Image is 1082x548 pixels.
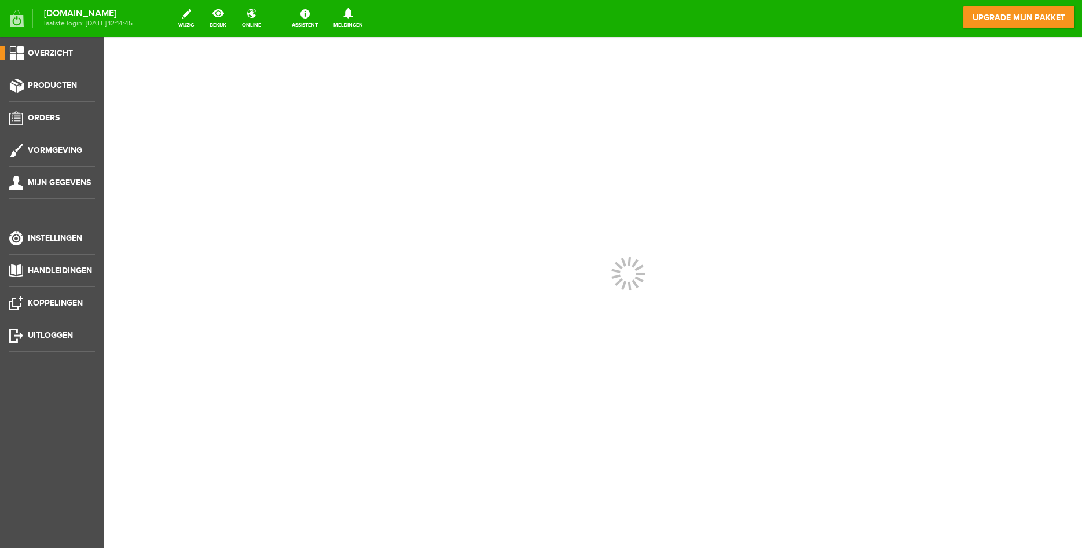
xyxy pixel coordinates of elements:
[28,266,92,275] span: Handleidingen
[171,6,201,31] a: wijzig
[327,6,370,31] a: Meldingen
[963,6,1075,29] a: upgrade mijn pakket
[285,6,325,31] a: Assistent
[235,6,268,31] a: online
[28,48,73,58] span: Overzicht
[44,20,133,27] span: laatste login: [DATE] 12:14:45
[28,330,73,340] span: Uitloggen
[203,6,233,31] a: bekijk
[28,233,82,243] span: Instellingen
[28,298,83,308] span: Koppelingen
[28,178,91,187] span: Mijn gegevens
[44,10,133,17] strong: [DOMAIN_NAME]
[28,80,77,90] span: Producten
[28,145,82,155] span: Vormgeving
[28,113,60,123] span: Orders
